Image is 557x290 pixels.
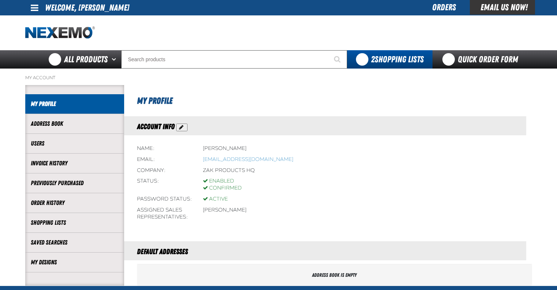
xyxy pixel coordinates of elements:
button: Action Edit Account Information [176,124,187,131]
bdo: [EMAIL_ADDRESS][DOMAIN_NAME] [203,156,293,162]
div: Assigned Sales Representatives [137,207,192,221]
div: Active [203,196,228,203]
img: Nexemo logo [25,26,95,39]
div: Confirmed [203,185,242,192]
span: All Products [64,53,108,66]
a: My Account [25,75,55,81]
a: Quick Order Form [432,50,532,69]
button: Open All Products pages [109,50,121,69]
div: ZAK Products HQ [203,167,255,174]
div: Company [137,167,192,174]
button: You have 2 Shopping Lists. Open to view details [347,50,432,69]
div: Enabled [203,178,242,185]
strong: 2 [371,54,375,65]
span: Shopping Lists [371,54,424,65]
div: Password status [137,196,192,203]
a: Saved Searches [31,238,119,247]
a: Opens a default email client to write an email to lfeddersen@zakproducts.com [203,156,293,162]
a: Previously Purchased [31,179,119,187]
li: [PERSON_NAME] [203,207,246,214]
div: [PERSON_NAME] [203,145,246,152]
a: My Designs [31,258,119,267]
div: Email [137,156,192,163]
a: Users [31,139,119,148]
span: Default Addresses [137,247,188,256]
input: Search [121,50,347,69]
div: Name [137,145,192,152]
a: Home [25,26,95,39]
div: Address book is empty [137,264,532,286]
div: Status [137,178,192,192]
span: Account Info [137,122,175,131]
a: Address Book [31,120,119,128]
button: Start Searching [329,50,347,69]
a: Invoice History [31,159,119,168]
span: My Profile [137,96,172,106]
a: Shopping Lists [31,219,119,227]
nav: Breadcrumbs [25,75,532,81]
a: My Profile [31,100,119,108]
a: Order History [31,199,119,207]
